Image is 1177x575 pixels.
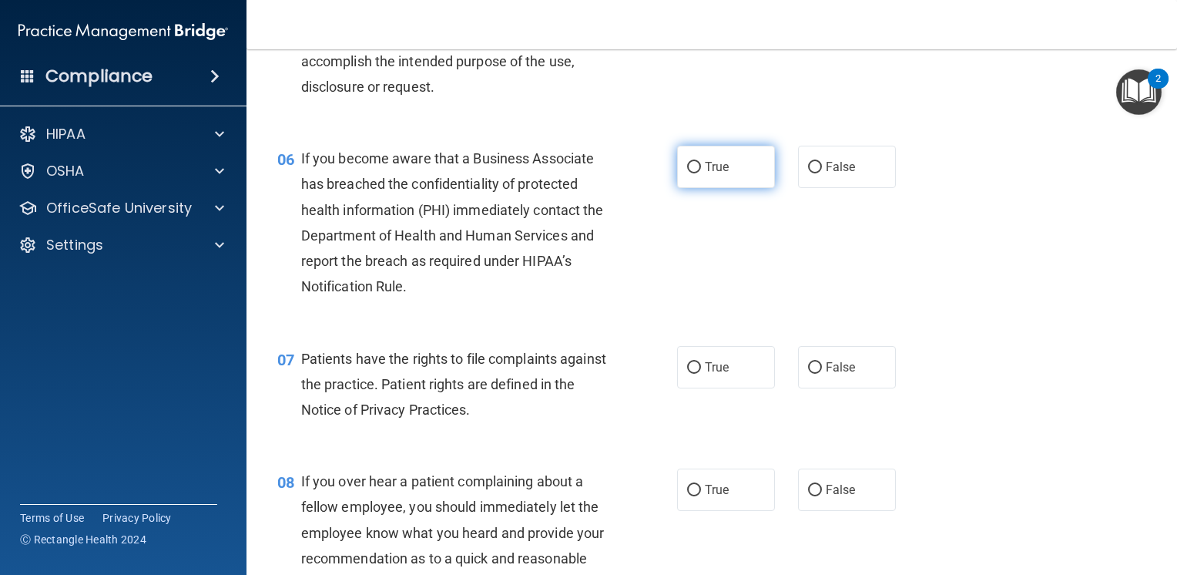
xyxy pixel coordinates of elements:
h4: Compliance [45,66,153,87]
div: 2 [1155,79,1161,99]
span: True [705,160,729,174]
a: OfficeSafe University [18,199,224,217]
a: Terms of Use [20,510,84,526]
p: HIPAA [46,125,86,143]
button: Open Resource Center, 2 new notifications [1116,69,1162,115]
span: True [705,360,729,375]
a: Privacy Policy [102,510,172,526]
p: OfficeSafe University [46,199,192,217]
img: PMB logo [18,16,228,47]
span: 08 [277,473,294,492]
span: False [826,483,856,497]
span: Patients have the rights to file complaints against the practice. Patient rights are defined in t... [301,351,606,418]
p: OSHA [46,162,85,180]
span: If you become aware that a Business Associate has breached the confidentiality of protected healt... [301,150,604,294]
input: False [808,362,822,374]
iframe: Drift Widget Chat Controller [911,466,1159,527]
a: OSHA [18,162,224,180]
input: False [808,162,822,173]
input: True [687,362,701,374]
p: Settings [46,236,103,254]
span: True [705,483,729,497]
a: Settings [18,236,224,254]
span: 07 [277,351,294,369]
span: Ⓒ Rectangle Health 2024 [20,532,146,547]
input: True [687,162,701,173]
input: False [808,485,822,496]
span: False [826,160,856,174]
span: 06 [277,150,294,169]
span: False [826,360,856,375]
a: HIPAA [18,125,224,143]
input: True [687,485,701,496]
